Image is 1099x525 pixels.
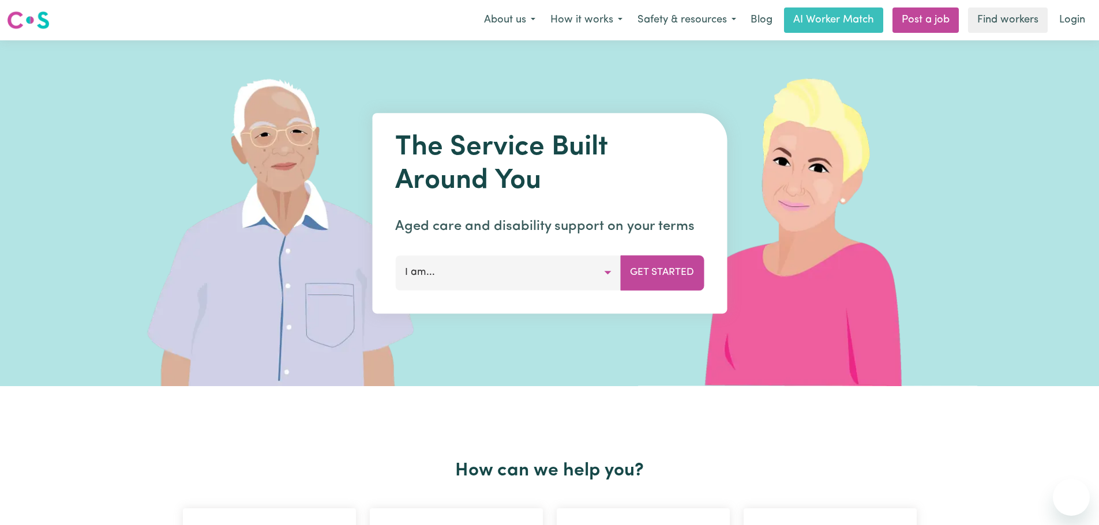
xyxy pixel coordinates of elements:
a: Careseekers logo [7,7,50,33]
a: AI Worker Match [784,7,883,33]
iframe: Button to launch messaging window [1053,479,1090,516]
h2: How can we help you? [176,460,924,482]
img: Careseekers logo [7,10,50,31]
button: About us [477,8,543,32]
button: Get Started [620,255,704,290]
button: Safety & resources [630,8,744,32]
button: How it works [543,8,630,32]
p: Aged care and disability support on your terms [395,216,704,237]
button: I am... [395,255,621,290]
a: Find workers [968,7,1048,33]
a: Blog [744,7,779,33]
a: Login [1052,7,1092,33]
h1: The Service Built Around You [395,131,704,198]
a: Post a job [892,7,959,33]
